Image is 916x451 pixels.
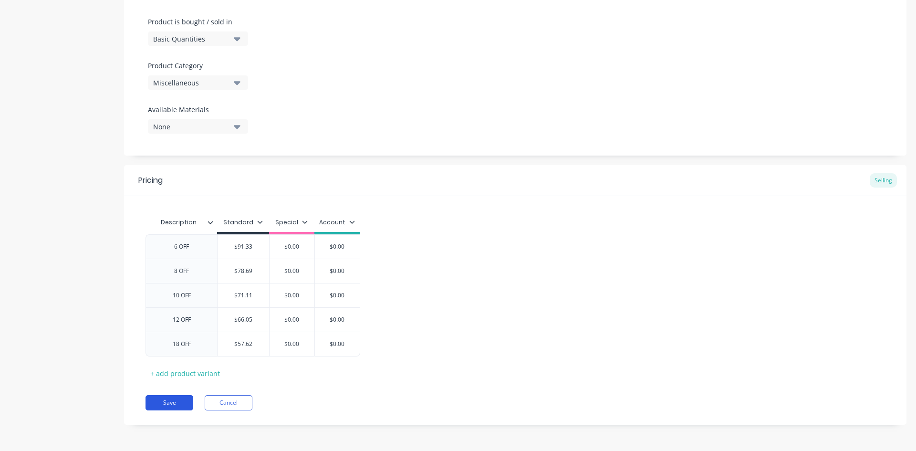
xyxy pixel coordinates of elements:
div: 18 OFF$0.00$0.00 [146,332,360,357]
button: Miscellaneous [148,75,248,90]
button: Save [146,395,193,410]
div: Selling [870,173,897,188]
input: ? [218,340,269,348]
div: $91.33 [218,235,269,259]
button: Basic Quantities [148,31,248,46]
div: 18 OFF [158,338,206,350]
div: $0.00 [268,235,316,259]
div: Basic Quantities [153,34,229,44]
div: $0.00 [268,259,316,283]
div: 8 OFF [158,265,206,277]
div: $0.00 [268,283,316,307]
label: Available Materials [148,105,248,115]
label: Product is bought / sold in [148,17,243,27]
div: 6 OFF$91.33$0.00$0.00 [146,234,360,259]
div: None [153,122,229,132]
div: 10 OFF [158,289,206,302]
div: $0.00 [313,235,361,259]
div: Account [319,218,355,227]
div: $0.00 [313,308,361,332]
div: Description [146,210,211,234]
div: 8 OFF$78.69$0.00$0.00 [146,259,360,283]
div: $0.00 [313,332,361,356]
div: Description [146,213,217,232]
div: Special [275,218,308,227]
div: $0.00 [313,259,361,283]
div: $71.11 [218,283,269,307]
div: $0.00 [268,308,316,332]
div: Pricing [138,175,163,186]
div: Standard [223,218,263,227]
div: 6 OFF [158,241,206,253]
div: Miscellaneous [153,78,229,88]
div: $78.69 [218,259,269,283]
div: 12 OFF [158,314,206,326]
div: $0.00 [268,332,316,356]
div: $66.05 [218,308,269,332]
button: Cancel [205,395,252,410]
div: + add product variant [146,366,225,381]
div: $0.00 [313,283,361,307]
button: None [148,119,248,134]
label: Product Category [148,61,243,71]
div: 12 OFF$66.05$0.00$0.00 [146,307,360,332]
div: 10 OFF$71.11$0.00$0.00 [146,283,360,307]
